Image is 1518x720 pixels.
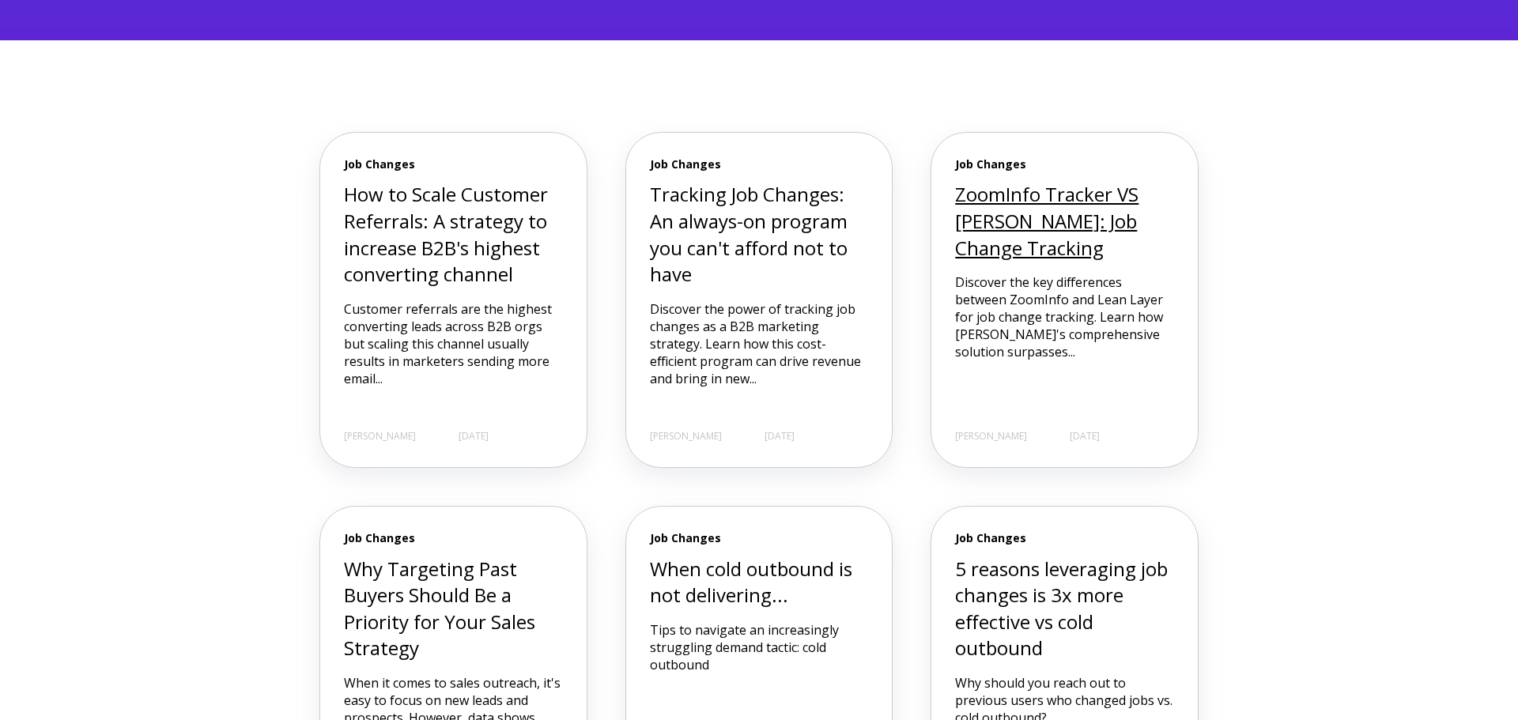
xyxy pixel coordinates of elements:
span: [DATE] [459,430,489,443]
a: Why Targeting Past Buyers Should Be a Priority for Your Sales Strategy [344,556,535,662]
span: [PERSON_NAME] [344,430,416,443]
span: [DATE] [765,430,795,443]
a: When cold outbound is not delivering... [650,556,852,609]
span: [PERSON_NAME] [650,430,722,443]
span: Job Changes [344,530,563,546]
span: Job Changes [650,530,869,546]
span: Job Changes [955,156,1174,172]
span: [PERSON_NAME] [955,430,1027,443]
span: Job Changes [344,156,563,172]
p: Customer referrals are the highest converting leads across B2B orgs but scaling this channel usua... [344,300,563,387]
span: Job Changes [650,156,869,172]
a: 5 reasons leveraging job changes is 3x more effective vs cold outbound [955,556,1168,662]
span: [DATE] [1070,430,1100,443]
a: Tracking Job Changes: An always-on program you can't afford not to have [650,181,848,287]
span: Job Changes [955,530,1174,546]
p: Discover the key differences between ZoomInfo and Lean Layer for job change tracking. Learn how [... [955,273,1174,360]
p: Discover the power of tracking job changes as a B2B marketing strategy. Learn how this cost-effic... [650,300,869,387]
a: How to Scale Customer Referrals: A strategy to increase B2B's highest converting channel [344,181,548,287]
p: Tips to navigate an increasingly struggling demand tactic: cold outbound [650,621,869,673]
a: ZoomInfo Tracker VS [PERSON_NAME]: Job Change Tracking [955,181,1138,260]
